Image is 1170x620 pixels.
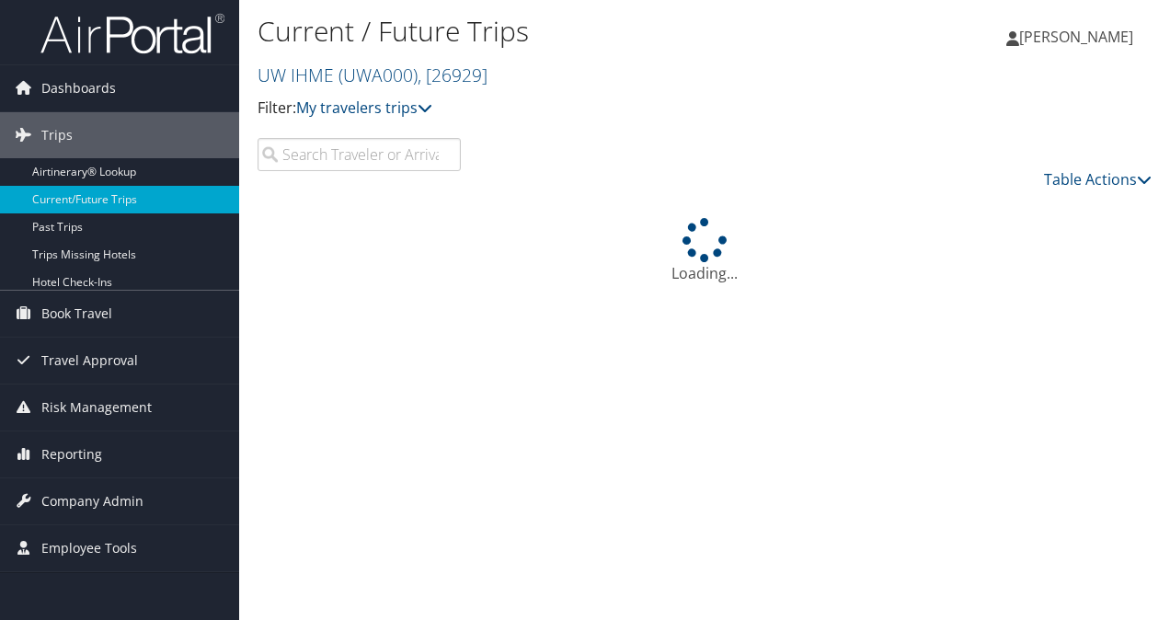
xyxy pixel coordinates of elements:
img: airportal-logo.png [40,12,224,55]
span: ( UWA000 ) [338,63,418,87]
div: Loading... [258,218,1152,284]
input: Search Traveler or Arrival City [258,138,461,171]
h1: Current / Future Trips [258,12,854,51]
span: Risk Management [41,385,152,431]
span: Trips [41,112,73,158]
span: Employee Tools [41,525,137,571]
a: [PERSON_NAME] [1006,9,1152,64]
span: Travel Approval [41,338,138,384]
a: UW IHME [258,63,487,87]
span: Book Travel [41,291,112,337]
a: My travelers trips [296,98,432,118]
span: [PERSON_NAME] [1019,27,1133,47]
span: Reporting [41,431,102,477]
span: Company Admin [41,478,143,524]
span: Dashboards [41,65,116,111]
p: Filter: [258,97,854,121]
a: Table Actions [1044,169,1152,189]
span: , [ 26929 ] [418,63,487,87]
